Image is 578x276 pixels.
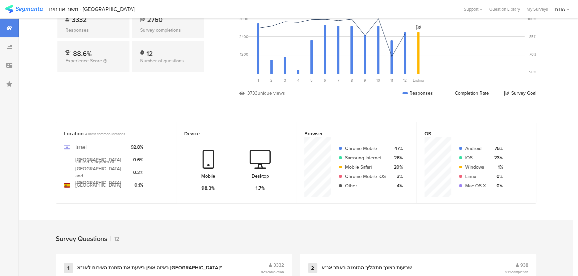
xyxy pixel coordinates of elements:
[131,182,143,189] div: 0.1%
[491,154,503,161] div: 23%
[267,269,284,274] span: completion
[131,144,143,151] div: 92.8%
[529,34,536,39] div: 85%
[520,262,528,269] span: 938
[65,57,102,64] span: Experience Score
[258,90,285,97] div: unique views
[75,144,86,151] div: Israel
[75,182,121,189] div: [GEOGRAPHIC_DATA]
[364,78,366,83] span: 9
[345,154,386,161] div: Samsung Internet
[252,173,269,180] div: Desktop
[131,169,143,176] div: 0.2%
[391,164,403,171] div: 20%
[465,154,486,161] div: iOS
[140,57,184,64] span: Number of questions
[131,156,143,163] div: 0.6%
[75,156,121,163] div: [GEOGRAPHIC_DATA]
[505,269,528,274] span: 94%
[351,78,353,83] span: 8
[391,173,403,180] div: 3%
[523,6,551,12] a: My Surveys
[284,78,286,83] span: 3
[345,164,386,171] div: Mobile Safari
[345,182,386,189] div: Other
[491,164,503,171] div: 1%
[75,158,125,186] div: United Kingdom of [GEOGRAPHIC_DATA] and [GEOGRAPHIC_DATA]
[110,235,119,243] div: 12
[390,78,393,83] span: 11
[465,164,486,171] div: Windows
[529,69,536,75] div: 56%
[504,90,536,97] div: Survey Goal
[448,90,489,97] div: Completion Rate
[304,130,397,137] div: Browser
[465,145,486,152] div: Android
[256,185,265,192] div: 1.7%
[424,130,517,137] div: OS
[240,52,248,57] div: 1200
[491,145,503,152] div: 75%
[321,265,412,271] div: שביעות רצונך מתהליך ההזמנה באתר אנ"א
[73,49,92,59] span: 88.6%
[239,34,248,39] div: 2400
[239,16,248,22] div: 3600
[491,182,503,189] div: 0%
[147,15,163,25] span: 2760
[273,262,284,269] span: 3332
[345,145,386,152] div: Chrome Mobile
[202,185,215,192] div: 98.3%
[85,131,125,137] span: 4 most common locations
[5,5,43,13] img: segmanta logo
[201,173,215,180] div: Mobile
[528,16,536,22] div: 100%
[140,27,196,34] div: Survey completions
[529,52,536,57] div: 70%
[258,78,259,83] span: 1
[403,78,407,83] span: 12
[402,90,433,97] div: Responses
[45,5,46,13] div: |
[391,182,403,189] div: 4%
[391,154,403,161] div: 26%
[310,78,313,83] span: 5
[512,269,528,274] span: completion
[486,6,523,12] a: Question Library
[65,27,121,34] div: Responses
[412,78,425,83] div: Ending
[345,173,386,180] div: Chrome Mobile iOS
[376,78,380,83] span: 10
[416,25,421,30] i: Survey Goal
[555,6,565,12] div: IYHA
[337,78,339,83] span: 7
[49,6,134,12] div: משוב אורחים - [GEOGRAPHIC_DATA]
[308,263,317,273] div: 2
[64,263,73,273] div: 1
[491,173,503,180] div: 0%
[297,78,299,83] span: 4
[324,78,326,83] span: 6
[391,145,403,152] div: 47%
[270,78,273,83] span: 2
[464,4,483,14] div: Support
[184,130,277,137] div: Device
[147,49,153,55] div: 12
[465,182,486,189] div: Mac OS X
[247,90,258,97] div: 3733
[56,234,107,244] div: Survey Questions
[77,265,222,271] div: באיזה אופן ביצעת את הזמנת האירוח לאנ"א [GEOGRAPHIC_DATA]?
[72,15,87,25] span: 3332
[64,130,157,137] div: Location
[261,269,284,274] span: 92%
[465,173,486,180] div: Linux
